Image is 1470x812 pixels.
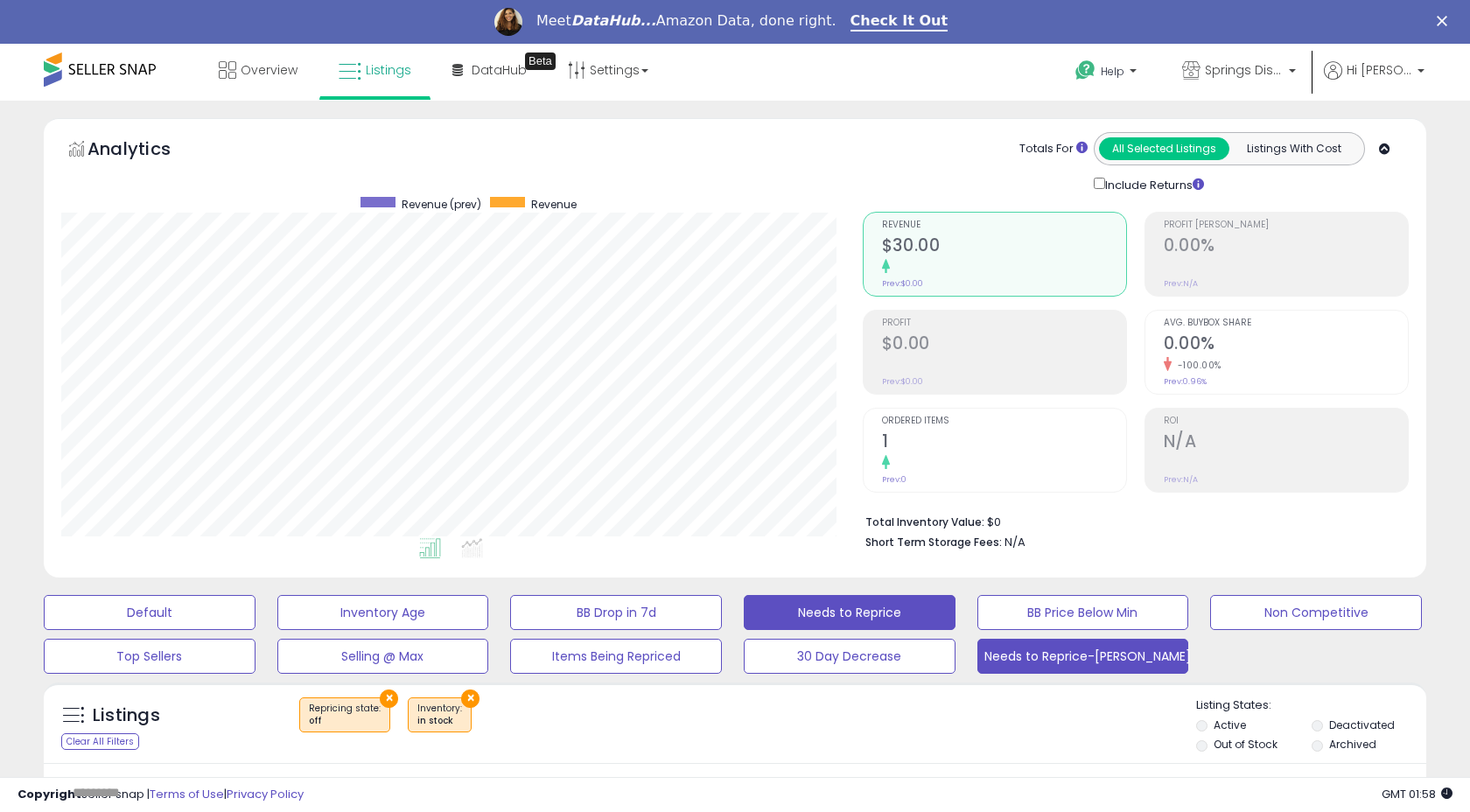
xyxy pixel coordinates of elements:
a: Overview [206,44,311,96]
h2: 0.00% [1164,235,1408,259]
span: Inventory : [417,702,462,728]
span: Revenue [882,220,1126,230]
button: Default [44,595,255,630]
button: Selling @ Max [277,639,489,674]
a: Help [1061,46,1154,101]
button: Needs to Reprice-[PERSON_NAME] [977,639,1189,674]
a: Check It Out [850,12,948,31]
div: Clear All Filters [61,733,139,750]
div: in stock [417,715,462,727]
button: All Selected Listings [1099,137,1229,160]
span: 2025-10-7 01:58 GMT [1382,786,1452,802]
span: Repricing state : [309,702,381,728]
h2: 0.00% [1164,333,1408,357]
span: Profit [PERSON_NAME] [1164,220,1408,230]
div: seller snap | | [17,787,304,803]
span: Hi [PERSON_NAME] [1347,61,1412,79]
a: Privacy Policy [227,786,304,802]
small: Prev: N/A [1164,474,1198,485]
label: Active [1214,717,1246,732]
span: Overview [241,61,297,79]
p: Listing States: [1196,697,1425,714]
button: BB Price Below Min [977,595,1189,630]
label: Archived [1329,737,1376,752]
div: off [309,715,381,727]
button: Inventory Age [277,595,489,630]
div: Include Returns [1081,174,1225,194]
img: Profile image for Georgie [494,8,522,36]
b: Total Inventory Value: [865,514,984,529]
button: × [380,689,398,708]
span: Ordered Items [882,416,1126,426]
h5: Analytics [87,136,205,165]
label: Deactivated [1329,717,1395,732]
strong: Copyright [17,786,81,802]
label: Out of Stock [1214,737,1277,752]
a: Hi [PERSON_NAME] [1324,61,1424,101]
h2: $30.00 [882,235,1126,259]
span: Listings [366,61,411,79]
i: Get Help [1074,59,1096,81]
div: Totals For [1019,141,1088,157]
button: × [461,689,479,708]
small: Prev: $0.00 [882,376,923,387]
button: Top Sellers [44,639,255,674]
span: ROI [1164,416,1408,426]
b: Short Term Storage Fees: [865,535,1002,549]
h2: N/A [1164,431,1408,455]
a: Settings [555,44,661,96]
button: Items Being Repriced [510,639,722,674]
span: Avg. Buybox Share [1164,318,1408,328]
small: Prev: 0 [882,474,906,485]
a: Listings [325,44,424,96]
div: Close [1437,16,1454,26]
h2: 1 [882,431,1126,455]
div: Tooltip anchor [525,52,556,70]
span: Revenue (prev) [402,197,481,212]
small: Prev: 0.96% [1164,376,1207,387]
li: $0 [865,510,1396,531]
i: DataHub... [571,12,656,29]
span: N/A [1004,534,1025,550]
span: Help [1101,64,1124,79]
small: -100.00% [1172,359,1221,372]
h5: Listings [93,703,160,728]
span: DataHub [472,61,527,79]
small: Prev: N/A [1164,278,1198,289]
button: Needs to Reprice [744,595,955,630]
span: Springs Distribution [1205,61,1284,79]
a: DataHub [439,44,540,96]
a: Springs Distribution [1169,44,1309,101]
span: Revenue [531,197,577,212]
h2: $0.00 [882,333,1126,357]
button: Listings With Cost [1228,137,1359,160]
button: Non Competitive [1210,595,1422,630]
small: Prev: $0.00 [882,278,923,289]
button: 30 Day Decrease [744,639,955,674]
span: Profit [882,318,1126,328]
div: Meet Amazon Data, done right. [536,12,836,30]
button: BB Drop in 7d [510,595,722,630]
